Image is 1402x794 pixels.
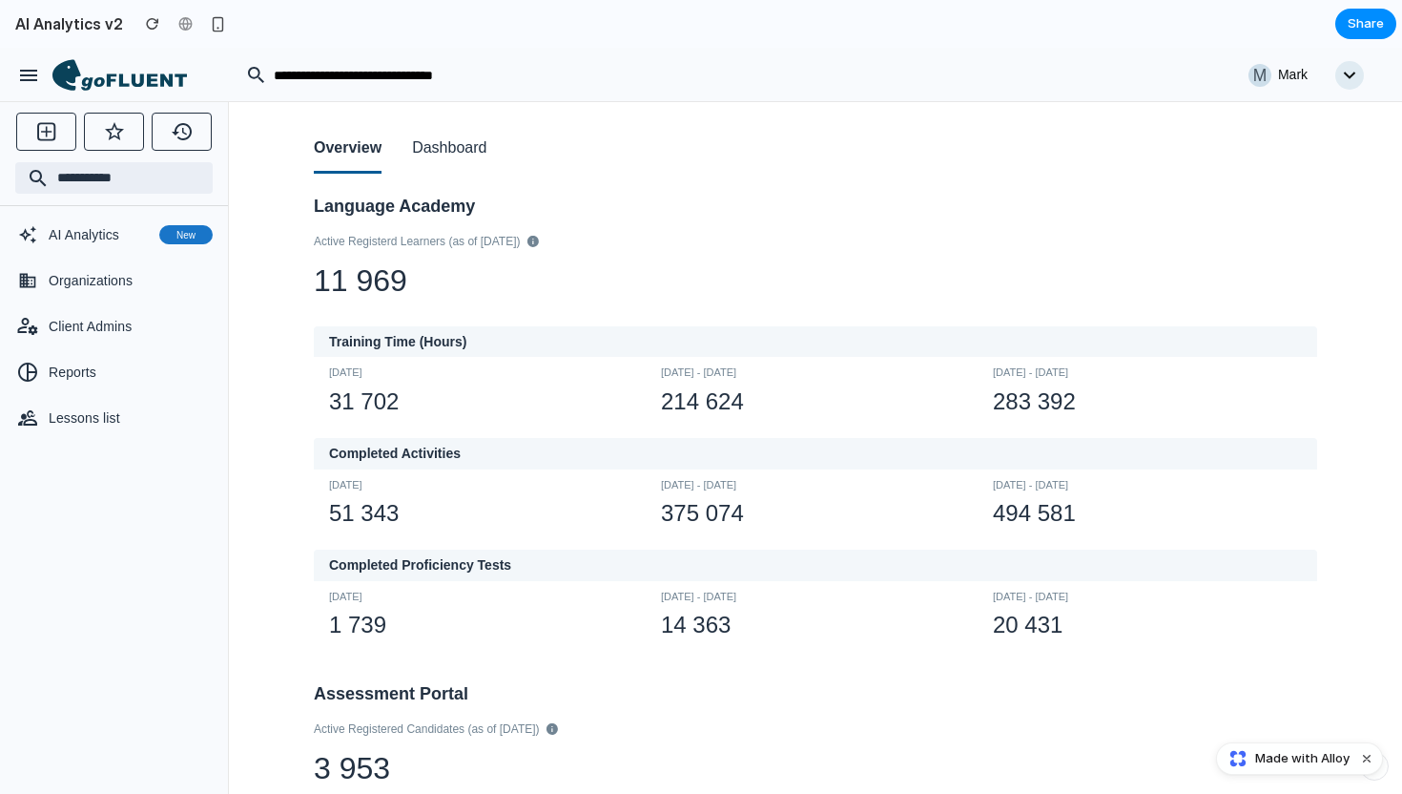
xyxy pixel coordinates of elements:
button: Dismiss watermark [1355,747,1378,770]
h2: AI Analytics v2 [8,12,123,35]
a: Made with Alloy [1217,749,1351,768]
span: Share [1348,14,1384,33]
span: Made with Alloy [1255,749,1350,768]
button: Share [1335,9,1396,39]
